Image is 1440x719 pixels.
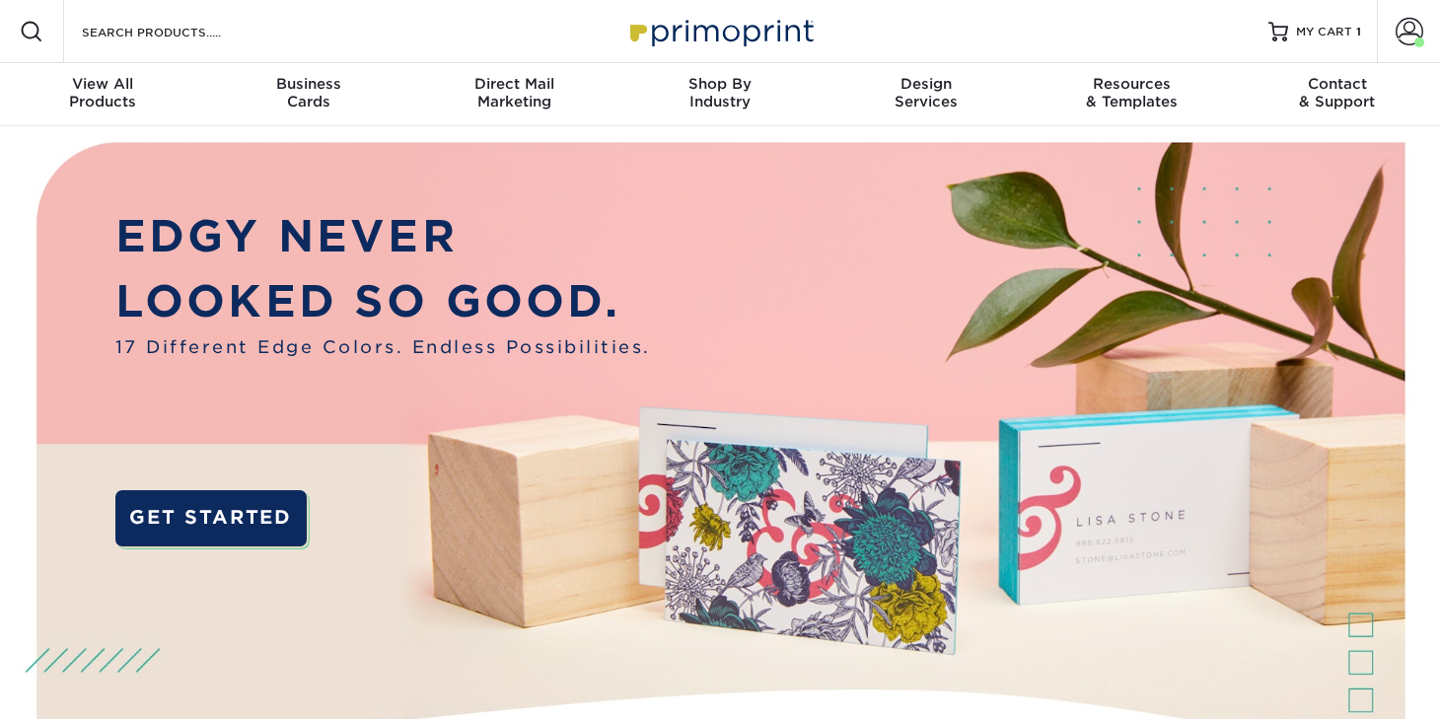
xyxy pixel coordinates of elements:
span: Resources [1029,75,1235,93]
span: Contact [1234,75,1440,93]
span: Shop By [617,75,824,93]
div: & Templates [1029,75,1235,110]
span: 1 [1356,25,1361,38]
img: Primoprint [621,10,819,52]
a: Contact& Support [1234,63,1440,126]
div: Services [823,75,1029,110]
div: Marketing [411,75,617,110]
span: Business [206,75,412,93]
a: Resources& Templates [1029,63,1235,126]
span: Design [823,75,1029,93]
input: SEARCH PRODUCTS..... [80,20,272,43]
div: Industry [617,75,824,110]
p: LOOKED SO GOOD. [115,269,651,334]
p: EDGY NEVER [115,204,651,269]
span: MY CART [1296,24,1352,40]
span: 17 Different Edge Colors. Endless Possibilities. [115,334,651,360]
a: Direct MailMarketing [411,63,617,126]
a: DesignServices [823,63,1029,126]
a: Shop ByIndustry [617,63,824,126]
div: Cards [206,75,412,110]
a: BusinessCards [206,63,412,126]
div: & Support [1234,75,1440,110]
a: GET STARTED [115,490,307,547]
span: Direct Mail [411,75,617,93]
